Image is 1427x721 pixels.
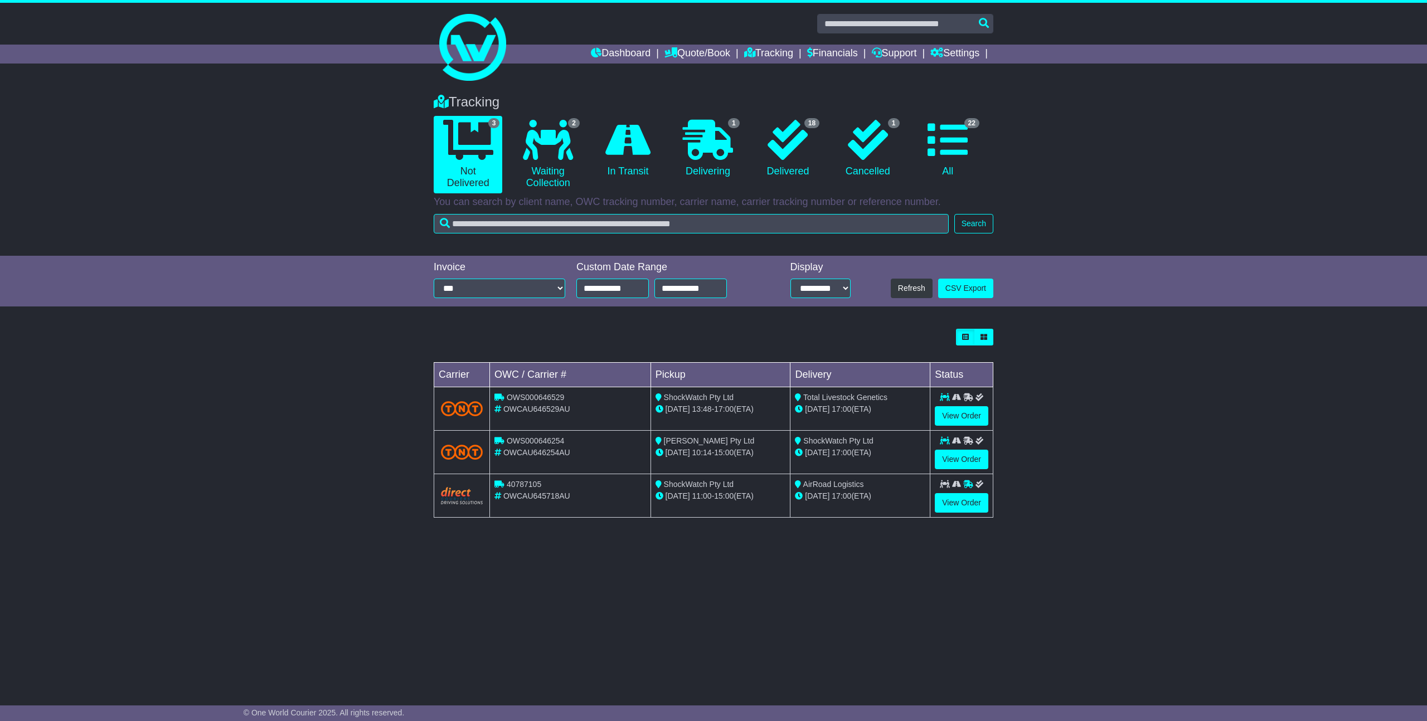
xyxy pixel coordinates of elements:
[714,491,734,500] span: 15:00
[803,480,864,489] span: AirRoad Logistics
[807,45,858,64] a: Financials
[656,447,786,459] div: - (ETA)
[935,493,988,513] a: View Order
[651,363,790,387] td: Pickup
[490,363,651,387] td: OWC / Carrier #
[488,118,500,128] span: 3
[795,447,925,459] div: (ETA)
[503,491,570,500] span: OWCAU645718AU
[576,261,755,274] div: Custom Date Range
[795,403,925,415] div: (ETA)
[935,406,988,426] a: View Order
[507,393,565,402] span: OWS000646529
[594,116,662,182] a: In Transit
[503,405,570,413] span: OWCAU646529AU
[656,403,786,415] div: - (ETA)
[805,491,829,500] span: [DATE]
[790,261,851,274] div: Display
[664,393,734,402] span: ShockWatch Pty Ltd
[833,116,902,182] a: 1 Cancelled
[888,118,900,128] span: 1
[832,405,851,413] span: 17:00
[428,94,999,110] div: Tracking
[666,491,690,500] span: [DATE]
[434,261,565,274] div: Invoice
[673,116,742,182] a: 1 Delivering
[513,116,582,193] a: 2 Waiting Collection
[441,445,483,460] img: TNT_Domestic.png
[790,363,930,387] td: Delivery
[754,116,822,182] a: 18 Delivered
[507,480,541,489] span: 40787105
[805,448,829,457] span: [DATE]
[804,118,819,128] span: 18
[434,116,502,193] a: 3 Not Delivered
[568,118,580,128] span: 2
[803,393,887,402] span: Total Livestock Genetics
[954,214,993,233] button: Search
[714,448,734,457] span: 15:00
[938,279,993,298] a: CSV Export
[244,708,405,717] span: © One World Courier 2025. All rights reserved.
[935,450,988,469] a: View Order
[692,491,712,500] span: 11:00
[666,448,690,457] span: [DATE]
[728,118,740,128] span: 1
[503,448,570,457] span: OWCAU646254AU
[664,45,730,64] a: Quote/Book
[441,487,483,504] img: Direct.png
[930,45,979,64] a: Settings
[914,116,982,182] a: 22 All
[441,401,483,416] img: TNT_Domestic.png
[664,436,755,445] span: [PERSON_NAME] Pty Ltd
[692,405,712,413] span: 13:48
[964,118,979,128] span: 22
[891,279,933,298] button: Refresh
[795,490,925,502] div: (ETA)
[805,405,829,413] span: [DATE]
[434,363,490,387] td: Carrier
[744,45,793,64] a: Tracking
[434,196,993,208] p: You can search by client name, OWC tracking number, carrier name, carrier tracking number or refe...
[714,405,734,413] span: 17:00
[591,45,651,64] a: Dashboard
[664,480,734,489] span: ShockWatch Pty Ltd
[803,436,873,445] span: ShockWatch Pty Ltd
[666,405,690,413] span: [DATE]
[692,448,712,457] span: 10:14
[832,448,851,457] span: 17:00
[930,363,993,387] td: Status
[832,491,851,500] span: 17:00
[656,490,786,502] div: - (ETA)
[872,45,917,64] a: Support
[507,436,565,445] span: OWS000646254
